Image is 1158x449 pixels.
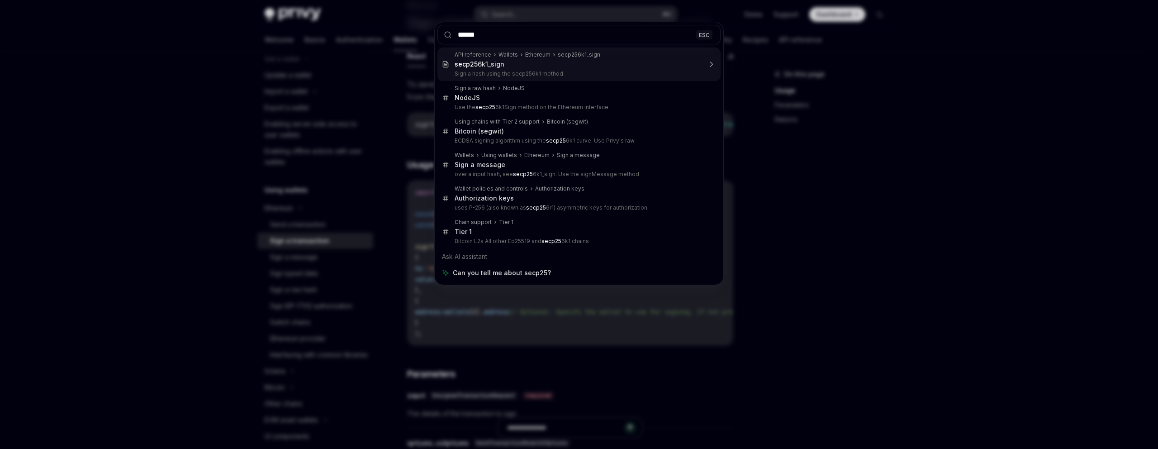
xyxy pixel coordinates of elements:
[455,137,702,144] p: ECDSA signing algorithm using the 6k1 curve. Use Privy's raw
[455,85,496,92] div: Sign a raw hash
[513,171,533,177] b: secp25
[455,104,702,111] p: Use the 6k1Sign method on the Ethereum interface
[499,219,513,226] div: Tier 1
[455,185,528,192] div: Wallet policies and controls
[455,60,478,68] b: secp25
[455,152,474,159] div: Wallets
[498,51,518,58] div: Wallets
[455,127,504,135] div: Bitcoin (segwit)
[541,238,561,244] b: secp25
[524,152,550,159] div: Ethereum
[481,152,517,159] div: Using wallets
[503,85,525,92] div: NodeJS
[453,268,551,277] span: Can you tell me about secp25?
[455,194,514,202] div: Authorization keys
[558,51,600,58] div: secp256k1_sign
[535,185,584,192] div: Authorization keys
[455,94,480,102] div: NodeJS
[455,238,702,245] p: Bitcoin L2s All other Ed25519 and 6k1 chains
[526,204,546,211] b: secp25
[455,161,505,169] div: Sign a message
[475,104,495,110] b: secp25
[455,171,702,178] p: over a input hash, see 6k1_sign. Use the signMessage method
[557,152,600,159] div: Sign a message
[455,70,702,77] p: Sign a hash using the secp256k1 method.
[455,118,540,125] div: Using chains with Tier 2 support
[455,204,702,211] p: uses P-256 (also known as 6r1) asymmetric keys for authorization
[547,118,588,125] div: Bitcoin (segwit)
[455,51,491,58] div: API reference
[546,137,566,144] b: secp25
[455,60,504,68] div: 6k1_sign
[437,248,721,265] div: Ask AI assistant
[696,30,712,39] div: ESC
[455,219,492,226] div: Chain support
[525,51,551,58] div: Ethereum
[455,228,472,236] div: Tier 1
